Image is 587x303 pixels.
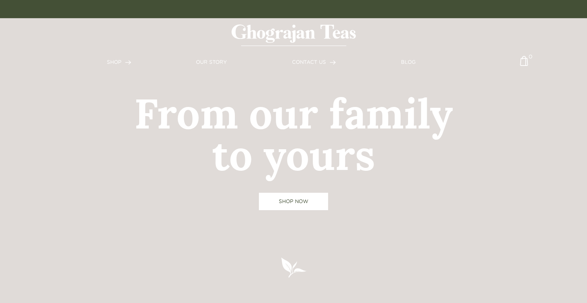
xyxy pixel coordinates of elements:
img: cart-icon-matt.svg [520,56,528,72]
img: logo-leaf.svg [280,257,307,278]
img: forward-arrow.svg [330,60,336,65]
span: CONTACT US [292,59,326,65]
a: SHOP [107,58,131,66]
a: OUR STORY [196,58,227,66]
span: 0 [529,53,532,56]
a: CONTACT US [292,58,336,66]
h1: From our family to yours [133,93,454,176]
span: SHOP [107,59,121,65]
a: SHOP NOW [259,193,328,210]
a: BLOG [401,58,415,66]
a: 0 [520,56,528,72]
img: logo-matt.svg [232,24,356,46]
img: forward-arrow.svg [125,60,131,65]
